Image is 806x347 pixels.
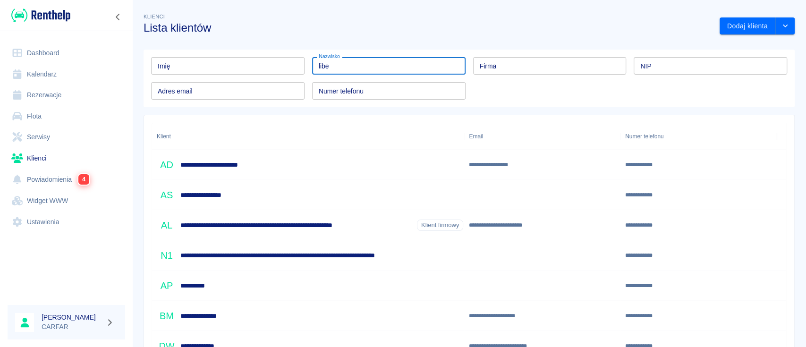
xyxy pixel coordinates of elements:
[157,185,177,205] div: AS
[157,123,171,150] div: Klient
[157,215,177,235] div: AL
[8,8,70,23] a: Renthelp logo
[464,123,620,150] div: Email
[776,17,795,35] button: drop-down
[144,14,165,19] span: Klienci
[157,155,177,175] div: AD
[157,245,177,265] div: N1
[152,123,464,150] div: Klient
[144,21,712,34] h3: Lista klientów
[720,17,776,35] button: Dodaj klienta
[625,123,663,150] div: Numer telefonu
[8,212,125,233] a: Ustawienia
[620,123,777,150] div: Numer telefonu
[157,276,177,296] div: AP
[8,42,125,64] a: Dashboard
[417,221,463,229] span: Klient firmowy
[42,313,102,322] h6: [PERSON_NAME]
[8,85,125,106] a: Rezerwacje
[8,169,125,190] a: Powiadomienia4
[157,306,177,326] div: BM
[42,322,102,332] p: CARFAR
[469,123,483,150] div: Email
[319,53,340,60] label: Nazwisko
[78,174,89,185] span: 4
[8,148,125,169] a: Klienci
[8,190,125,212] a: Widget WWW
[111,11,125,23] button: Zwiń nawigację
[11,8,70,23] img: Renthelp logo
[8,64,125,85] a: Kalendarz
[8,106,125,127] a: Flota
[8,127,125,148] a: Serwisy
